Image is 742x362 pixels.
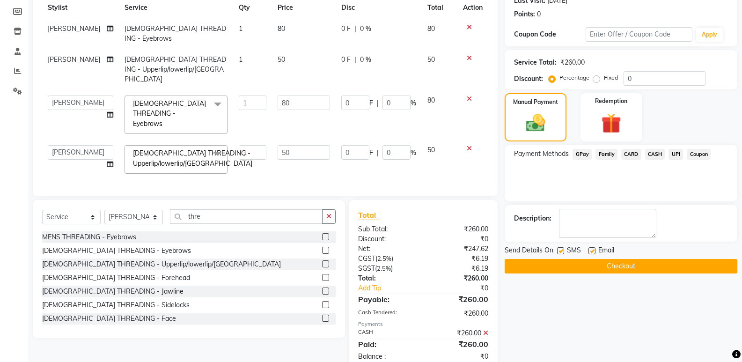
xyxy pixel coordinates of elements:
span: UPI [669,149,683,160]
span: 2.5% [377,265,391,272]
div: Payments [358,320,488,328]
div: [DEMOGRAPHIC_DATA] THREADING - Sidelocks [42,300,190,310]
div: ₹260.00 [423,309,495,318]
div: ( ) [351,264,423,273]
span: 80 [278,24,285,33]
label: Percentage [559,74,589,82]
div: [DEMOGRAPHIC_DATA] THREADING - Jawline [42,287,184,296]
div: ₹0 [435,283,495,293]
div: Total: [351,273,423,283]
div: CASH [351,328,423,338]
div: Paid: [351,339,423,350]
span: | [354,24,356,34]
span: F [369,148,373,158]
button: Checkout [505,259,737,273]
div: ₹260.00 [560,58,585,67]
div: [DEMOGRAPHIC_DATA] THREADING - Forehead [42,273,190,283]
img: _cash.svg [520,112,551,134]
div: MENS THREADING - Eyebrows [42,232,136,242]
span: SGST [358,264,375,273]
span: SMS [567,245,581,257]
div: Payable: [351,294,423,305]
span: 0 F [341,24,351,34]
span: 1 [239,24,242,33]
span: 1 [239,55,242,64]
div: ₹0 [423,234,495,244]
div: ₹260.00 [423,224,495,234]
div: [DEMOGRAPHIC_DATA] THREADING - Face [42,314,176,324]
div: ₹260.00 [423,328,495,338]
div: Coupon Code [514,30,585,39]
span: GPay [573,149,592,160]
span: [DEMOGRAPHIC_DATA] THREADING - Upperlip/lowerlip/[GEOGRAPHIC_DATA] [125,55,226,83]
span: CARD [621,149,641,160]
span: % [411,148,416,158]
span: [DEMOGRAPHIC_DATA] THREADING - Eyebrows [125,24,226,43]
img: _gift.svg [595,111,627,136]
label: Fixed [604,74,618,82]
label: Manual Payment [513,98,558,106]
div: Sub Total: [351,224,423,234]
input: Search or Scan [170,209,323,224]
span: | [377,148,379,158]
button: Apply [696,28,723,42]
span: 2.5% [377,255,391,262]
span: 50 [427,55,435,64]
span: CGST [358,254,375,263]
input: Enter Offer / Coupon Code [586,27,692,42]
div: Net: [351,244,423,254]
div: ₹260.00 [423,339,495,350]
span: [DEMOGRAPHIC_DATA] THREADING - Eyebrows [133,99,206,128]
label: Redemption [595,97,627,105]
span: 0 F [341,55,351,65]
span: [PERSON_NAME] [48,55,100,64]
div: ₹6.19 [423,264,495,273]
div: Cash Tendered: [351,309,423,318]
div: Balance : [351,352,423,362]
div: ( ) [351,254,423,264]
div: Discount: [514,74,543,84]
div: ₹247.62 [423,244,495,254]
div: 0 [537,9,541,19]
div: Discount: [351,234,423,244]
span: 80 [427,96,435,104]
span: 50 [278,55,285,64]
a: x [252,159,257,168]
span: | [377,98,379,108]
div: ₹260.00 [423,294,495,305]
span: [DEMOGRAPHIC_DATA] THREADING - Upperlip/lowerlip/[GEOGRAPHIC_DATA] [133,149,252,167]
div: Points: [514,9,535,19]
span: [PERSON_NAME] [48,24,100,33]
div: ₹6.19 [423,254,495,264]
div: [DEMOGRAPHIC_DATA] THREADING - Eyebrows [42,246,191,256]
a: x [162,119,167,128]
span: 0 % [360,24,371,34]
span: F [369,98,373,108]
span: 80 [427,24,435,33]
span: CASH [645,149,665,160]
span: Family [595,149,617,160]
span: 50 [427,146,435,154]
span: Coupon [687,149,711,160]
a: Add Tip [351,283,435,293]
span: Total [358,210,380,220]
div: ₹0 [423,352,495,362]
span: Payment Methods [514,149,569,159]
span: 0 % [360,55,371,65]
span: Email [598,245,614,257]
div: ₹260.00 [423,273,495,283]
div: Service Total: [514,58,557,67]
div: [DEMOGRAPHIC_DATA] THREADING - Upperlip/lowerlip/[GEOGRAPHIC_DATA] [42,259,281,269]
span: Send Details On [505,245,553,257]
span: | [354,55,356,65]
span: % [411,98,416,108]
div: Description: [514,214,551,223]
